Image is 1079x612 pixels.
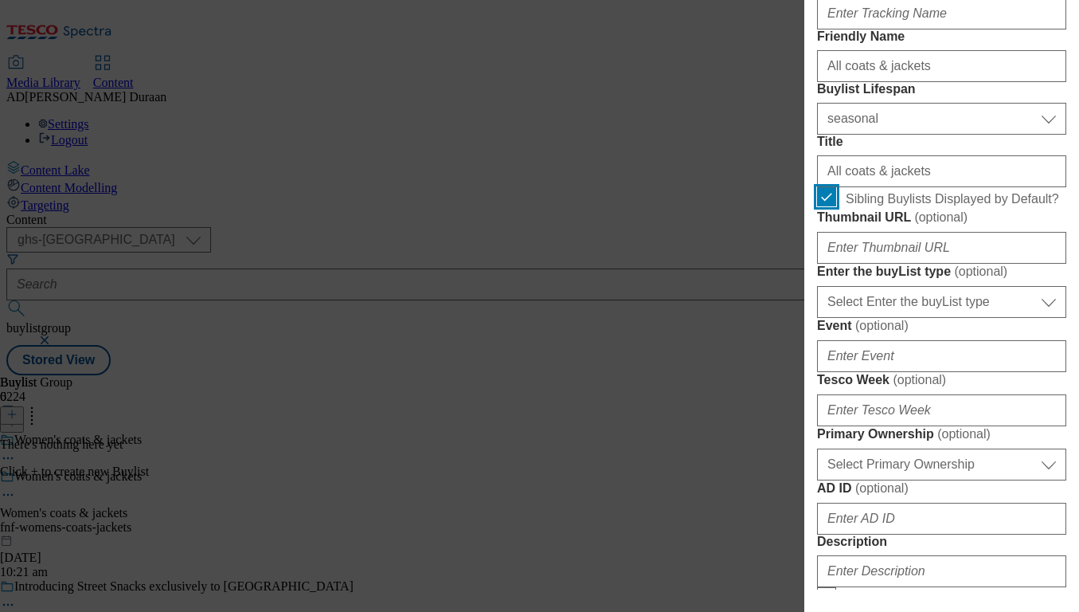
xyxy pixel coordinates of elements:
[893,373,946,386] span: ( optional )
[817,155,1066,187] input: Enter Title
[817,426,1066,442] label: Primary Ownership
[855,481,909,495] span: ( optional )
[817,535,1066,549] label: Description
[817,50,1066,82] input: Enter Friendly Name
[817,340,1066,372] input: Enter Event
[817,555,1066,587] input: Enter Description
[817,82,1066,96] label: Buylist Lifespan
[817,264,1066,280] label: Enter the buyList type
[817,210,1066,226] label: Thumbnail URL
[817,503,1066,535] input: Enter AD ID
[914,210,968,224] span: ( optional )
[846,192,1059,206] span: Sibling Buylists Displayed by Default?
[817,232,1066,264] input: Enter Thumbnail URL
[817,318,1066,334] label: Event
[855,319,909,332] span: ( optional )
[817,135,1066,149] label: Title
[937,427,991,441] span: ( optional )
[817,394,1066,426] input: Enter Tesco Week
[817,481,1066,496] label: AD ID
[817,29,1066,44] label: Friendly Name
[817,372,1066,388] label: Tesco Week
[954,265,1007,278] span: ( optional )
